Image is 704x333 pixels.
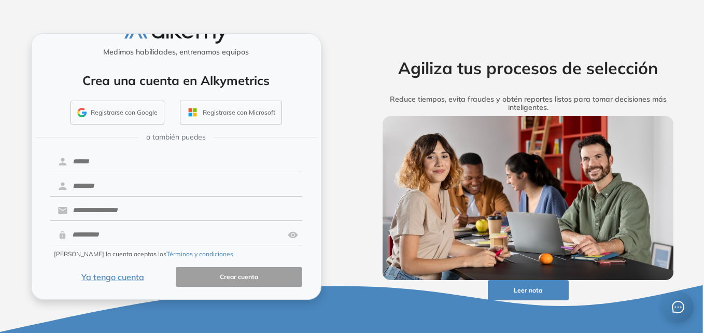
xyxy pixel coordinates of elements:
[50,267,176,287] button: Ya tengo cuenta
[176,267,302,287] button: Crear cuenta
[36,48,317,57] h5: Medimos habilidades, entrenamos equipos
[187,106,199,118] img: OUTLOOK_ICON
[488,280,569,300] button: Leer nota
[383,116,674,280] img: img-more-info
[180,101,282,124] button: Registrarse con Microsoft
[166,249,233,259] button: Términos y condiciones
[77,108,87,117] img: GMAIL_ICON
[671,300,685,314] span: message
[288,225,298,245] img: asd
[54,249,233,259] span: [PERSON_NAME] la cuenta aceptas los
[45,73,307,88] h4: Crea una cuenta en Alkymetrics
[71,101,164,124] button: Registrarse con Google
[367,95,690,113] h5: Reduce tiempos, evita fraudes y obtén reportes listos para tomar decisiones más inteligentes.
[146,132,206,143] span: o también puedes
[367,58,690,78] h2: Agiliza tus procesos de selección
